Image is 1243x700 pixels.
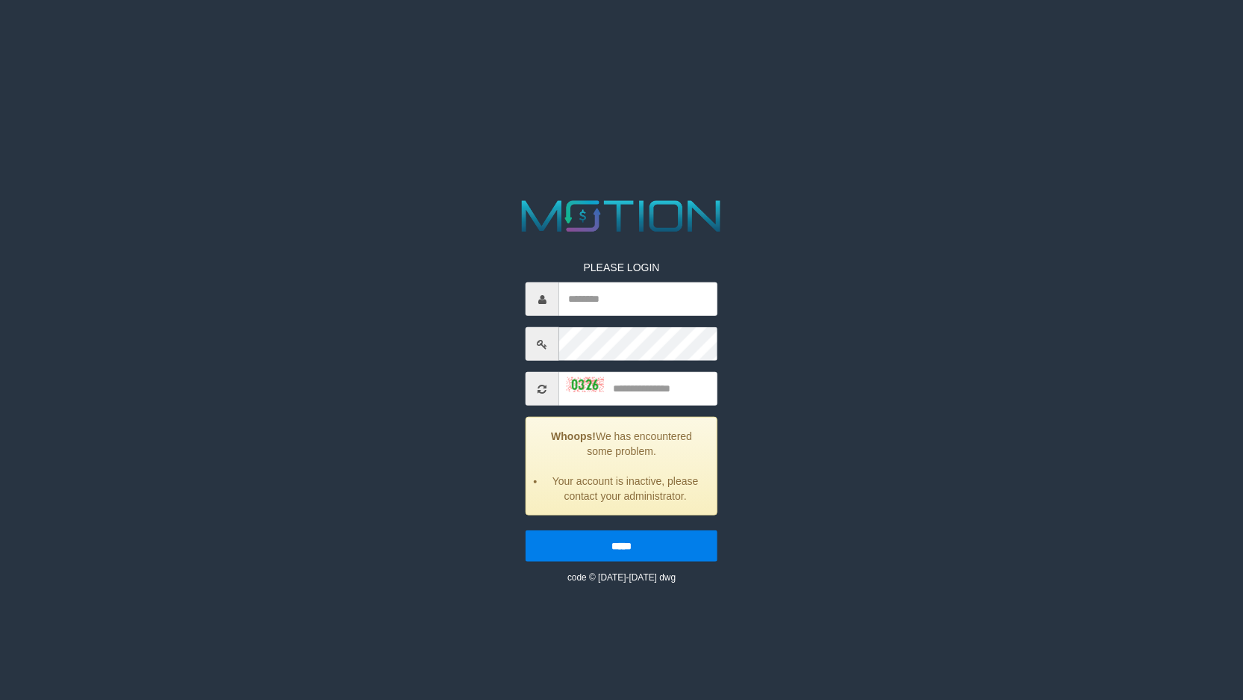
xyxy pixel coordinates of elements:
div: We has encountered some problem. [526,417,717,515]
p: PLEASE LOGIN [526,260,717,275]
strong: Whoops! [551,430,596,442]
small: code © [DATE]-[DATE] dwg [567,572,676,583]
li: Your account is inactive, please contact your administrator. [545,474,705,504]
img: MOTION_logo.png [513,195,730,238]
img: captcha [567,377,604,391]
